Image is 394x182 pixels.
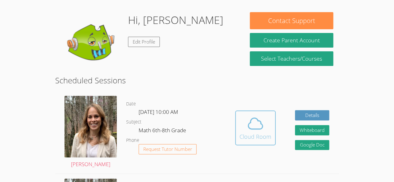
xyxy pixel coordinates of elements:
h2: Scheduled Sessions [55,74,339,86]
button: Create Parent Account [250,33,333,48]
a: Edit Profile [128,37,160,47]
h1: Hi, [PERSON_NAME] [128,12,223,28]
button: Cloud Room [235,110,276,145]
dd: Math 6th-8th Grade [139,126,187,137]
button: Contact Support [250,12,333,29]
a: [PERSON_NAME] [64,96,117,169]
span: Request Tutor Number [143,147,192,152]
dt: Phone [126,137,139,144]
dt: Subject [126,118,141,126]
img: avatar.png [64,96,117,157]
a: Select Teachers/Courses [250,51,333,66]
img: default.png [61,12,123,74]
button: Request Tutor Number [139,144,197,154]
button: Whiteboard [295,125,329,135]
div: Cloud Room [240,132,271,141]
span: [DATE] 10:00 AM [139,108,178,115]
a: Google Doc [295,140,329,150]
dt: Date [126,100,136,108]
a: Details [295,110,329,120]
